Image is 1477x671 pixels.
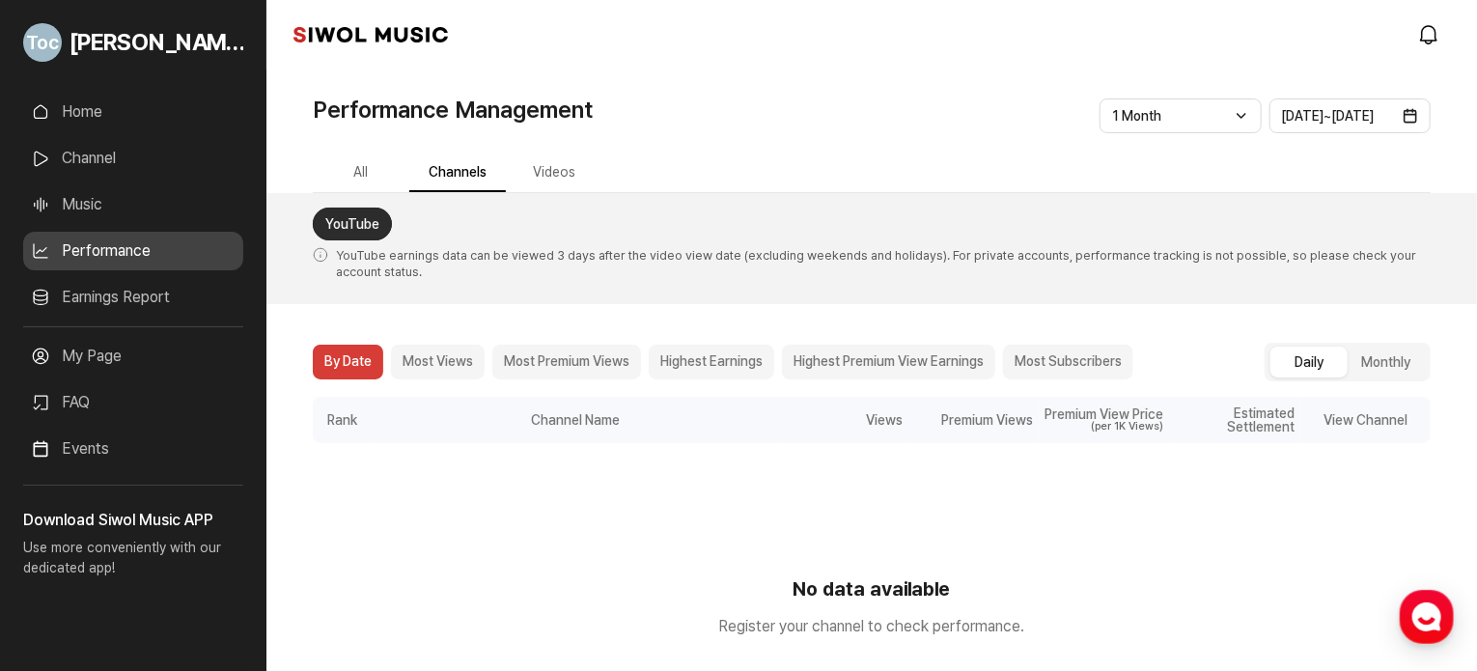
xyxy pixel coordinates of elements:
[286,540,333,555] span: Settings
[373,397,779,443] div: Channel Name
[313,397,373,443] div: Rank
[70,25,243,60] span: [PERSON_NAME]
[23,532,243,594] p: Use more conveniently with our dedicated app!
[23,383,243,422] a: FAQ
[249,511,371,559] a: Settings
[49,540,83,555] span: Home
[23,278,243,317] a: Earnings Report
[1270,347,1348,377] button: Daily
[23,476,243,515] a: Announcement
[313,574,1431,603] strong: No data available
[313,208,392,240] a: YouTube
[1170,397,1300,443] div: Estimated Settlement
[506,154,602,192] button: Videos
[391,345,485,379] button: Most Views
[1411,15,1450,54] a: modal.notifications
[1003,345,1133,379] button: Most Subscribers
[6,511,127,559] a: Home
[23,509,243,532] h3: Download Siwol Music APP
[1112,108,1161,124] span: 1 Month
[23,185,243,224] a: Music
[492,345,641,379] button: Most Premium Views
[1045,407,1164,421] div: Premium View Price
[1300,397,1431,443] div: View Channel
[23,430,243,468] a: Events
[782,345,995,379] button: Highest Premium View Earnings
[23,337,243,376] a: My Page
[649,345,774,379] button: Highest Earnings
[1282,108,1375,124] span: [DATE] ~ [DATE]
[779,397,909,443] div: Views
[313,93,593,127] h1: Performance Management
[1269,98,1432,133] button: [DATE]~[DATE]
[313,154,409,192] button: All
[1348,347,1425,377] button: Monthly
[23,232,243,270] a: Performance
[127,511,249,559] a: Messages
[23,15,243,70] a: Go to My Profile
[313,236,1431,285] p: YouTube earnings data can be viewed 3 days after the video view date (excluding weekends and holi...
[313,345,383,379] button: By Date
[409,154,506,192] button: Channels
[23,93,243,131] a: Home
[23,139,243,178] a: Channel
[313,615,1431,638] p: Register your channel to check performance.
[160,541,217,556] span: Messages
[1045,421,1164,432] div: (per 1K Views)
[909,397,1040,443] div: Premium Views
